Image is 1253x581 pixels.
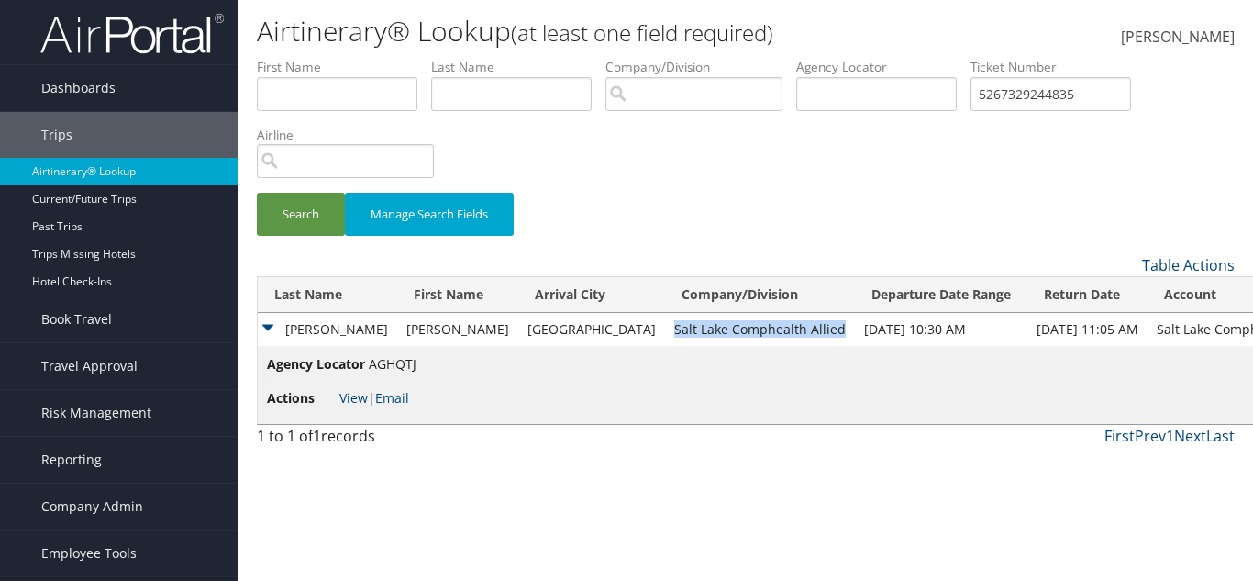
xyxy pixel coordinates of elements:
label: First Name [257,58,431,76]
span: | [339,389,409,407]
label: Company/Division [605,58,796,76]
th: Arrival City: activate to sort column ascending [518,277,665,313]
label: Last Name [431,58,605,76]
td: [PERSON_NAME] [258,313,397,346]
span: 1 [313,426,321,446]
span: Dashboards [41,65,116,111]
button: Search [257,193,345,236]
span: Trips [41,112,72,158]
span: Company Admin [41,484,143,530]
span: Book Travel [41,296,112,342]
img: airportal-logo.png [40,12,224,55]
a: [PERSON_NAME] [1121,9,1235,66]
td: [PERSON_NAME] [397,313,518,346]
span: Agency Locator [267,354,365,374]
th: First Name: activate to sort column ascending [397,277,518,313]
a: Email [375,389,409,407]
label: Airline [257,126,448,144]
h1: Airtinerary® Lookup [257,12,909,50]
a: Next [1174,426,1206,446]
th: Last Name: activate to sort column ascending [258,277,397,313]
span: [PERSON_NAME] [1121,27,1235,47]
a: View [339,389,368,407]
span: Reporting [41,437,102,483]
th: Company/Division [665,277,855,313]
td: [DATE] 11:05 AM [1027,313,1148,346]
td: [DATE] 10:30 AM [855,313,1027,346]
span: Employee Tools [41,531,137,576]
a: Table Actions [1142,255,1235,275]
span: Actions [267,388,336,408]
td: Salt Lake Comphealth Allied [665,313,855,346]
th: Departure Date Range: activate to sort column ascending [855,277,1027,313]
small: (at least one field required) [511,17,773,48]
th: Return Date: activate to sort column ascending [1027,277,1148,313]
span: Travel Approval [41,343,138,389]
div: 1 to 1 of records [257,425,481,456]
a: First [1104,426,1135,446]
a: Prev [1135,426,1166,446]
button: Manage Search Fields [345,193,514,236]
label: Ticket Number [970,58,1145,76]
span: AGHQTJ [369,355,416,373]
span: Risk Management [41,390,151,436]
a: 1 [1166,426,1174,446]
a: Last [1206,426,1235,446]
td: [GEOGRAPHIC_DATA] [518,313,665,346]
label: Agency Locator [796,58,970,76]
